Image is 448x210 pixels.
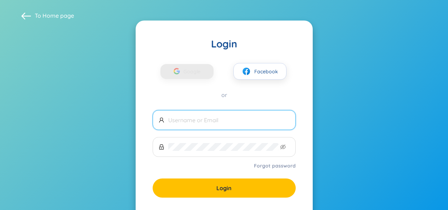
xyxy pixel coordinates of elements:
[153,91,296,99] div: or
[216,184,232,192] span: Login
[168,116,290,124] input: Username or Email
[233,63,287,80] button: facebookFacebook
[159,117,164,123] span: user
[153,178,296,198] button: Login
[153,38,296,50] div: Login
[159,144,164,150] span: lock
[160,64,214,79] button: Google
[183,64,204,79] span: Google
[254,68,278,75] span: Facebook
[242,67,251,76] img: facebook
[35,12,74,19] span: To
[42,12,74,19] a: Home page
[280,144,286,150] span: eye-invisible
[254,162,296,169] a: Forgot password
